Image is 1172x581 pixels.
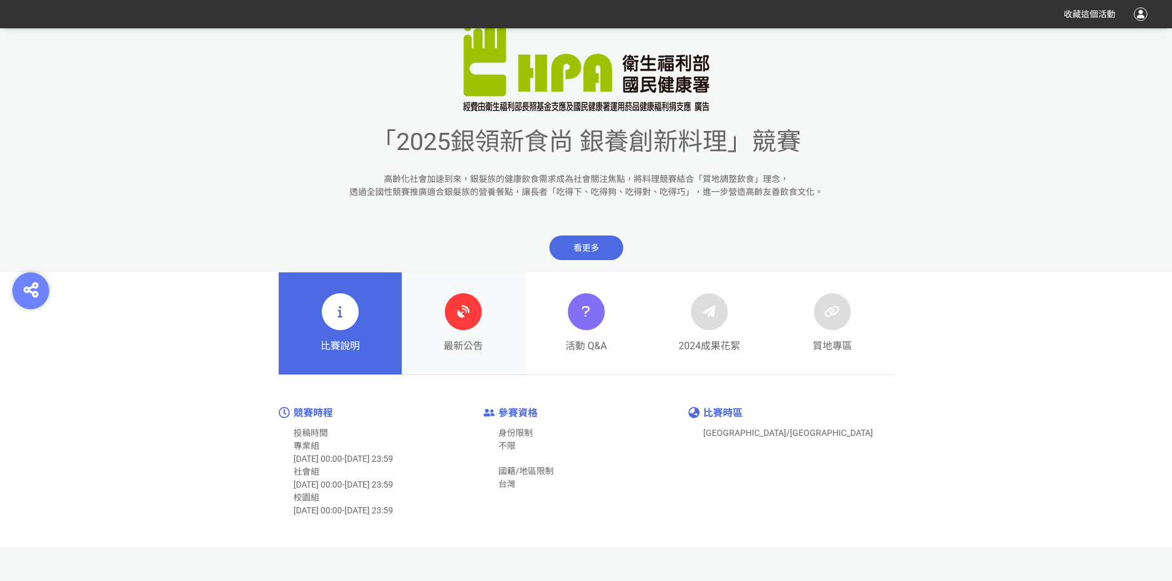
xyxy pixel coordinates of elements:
[372,127,801,156] span: 「2025銀領新食尚 銀養創新料理」競賽
[372,144,801,151] a: 「2025銀領新食尚 銀養創新料理」競賽
[463,7,709,111] img: 「2025銀領新食尚 銀養創新料理」競賽
[345,480,393,489] span: [DATE] 23:59
[293,492,319,502] span: 校園組
[293,480,342,489] span: [DATE] 00:00
[321,339,360,354] span: 比賽說明
[402,272,525,374] a: 最新公告
[293,454,342,464] span: [DATE] 00:00
[293,505,342,515] span: [DATE] 00:00
[342,454,345,464] span: -
[498,479,516,489] span: 台灣
[565,339,607,354] span: 活動 Q&A
[279,407,290,418] img: icon-time.04e13fc.png
[648,272,771,374] a: 2024成果花絮
[813,339,852,354] span: 質地專區
[703,407,743,419] span: 比賽時區
[342,480,345,489] span: -
[498,428,533,438] span: 身份限制
[688,407,700,418] img: icon-timezone.9e564b4.png
[293,467,319,476] span: 社會組
[498,407,538,419] span: 參賽資格
[279,272,402,374] a: 比賽說明
[1064,9,1115,19] span: 收藏這個活動
[549,235,623,260] span: 看更多
[345,505,393,515] span: [DATE] 23:59
[345,454,393,464] span: [DATE] 23:59
[525,272,648,374] a: 活動 Q&A
[771,272,894,374] a: 質地專區
[444,339,483,354] span: 最新公告
[679,339,740,354] span: 2024成果花絮
[498,441,516,451] span: 不限
[293,407,333,419] span: 競賽時程
[293,441,319,451] span: 專業組
[484,409,495,417] img: icon-enter-limit.61bcfae.png
[342,505,345,515] span: -
[293,428,328,438] span: 投稿時間
[703,428,873,438] span: [GEOGRAPHIC_DATA]/[GEOGRAPHIC_DATA]
[498,466,554,476] span: 國籍/地區限制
